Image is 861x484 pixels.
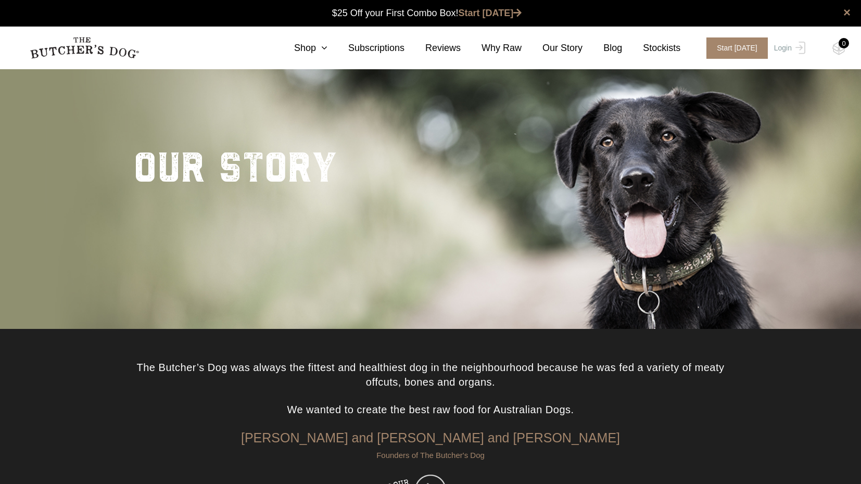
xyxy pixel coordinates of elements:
[134,430,727,451] h3: [PERSON_NAME] and [PERSON_NAME] and [PERSON_NAME]
[327,41,404,55] a: Subscriptions
[273,41,327,55] a: Shop
[771,37,805,59] a: Login
[134,360,727,402] p: The Butcher’s Dog was always the fittest and healthiest dog in the neighbourhood because he was f...
[522,41,583,55] a: Our Story
[696,37,771,59] a: Start [DATE]
[622,41,680,55] a: Stockists
[583,41,622,55] a: Blog
[134,451,727,460] h6: Founders of The Butcher's Dog
[843,6,851,19] a: close
[839,38,849,48] div: 0
[461,41,522,55] a: Why Raw
[404,41,461,55] a: Reviews
[706,37,768,59] span: Start [DATE]
[134,402,727,430] p: We wanted to create the best raw food for Australian Dogs.
[134,131,338,199] h2: Our story
[832,42,845,55] img: TBD_Cart-Empty.png
[459,8,522,18] a: Start [DATE]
